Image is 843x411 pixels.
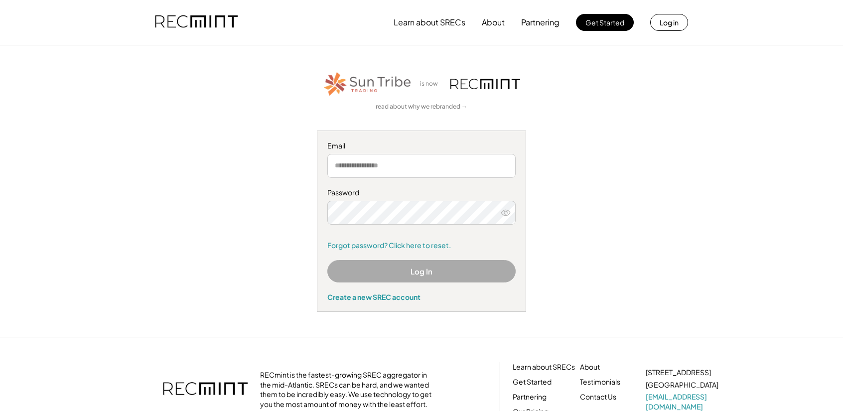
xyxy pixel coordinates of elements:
img: recmint-logotype%403x.png [155,5,238,39]
div: is now [418,80,445,88]
a: read about why we rebranded → [376,103,467,111]
a: Partnering [513,392,547,402]
div: [STREET_ADDRESS] [646,368,711,378]
a: Forgot password? Click here to reset. [327,241,516,251]
div: [GEOGRAPHIC_DATA] [646,380,718,390]
button: About [482,12,505,32]
button: Log in [650,14,688,31]
img: STT_Horizontal_Logo%2B-%2BColor.png [323,70,413,98]
div: Email [327,141,516,151]
button: Get Started [576,14,634,31]
img: recmint-logotype%403x.png [163,372,248,407]
img: recmint-logotype%403x.png [450,79,520,89]
button: Learn about SRECs [394,12,465,32]
div: Create a new SREC account [327,292,516,301]
a: Contact Us [580,392,616,402]
a: Testimonials [580,377,620,387]
button: Log In [327,260,516,282]
a: Learn about SRECs [513,362,575,372]
div: Password [327,188,516,198]
div: RECmint is the fastest-growing SREC aggregator in the mid-Atlantic. SRECs can be hard, and we wan... [260,370,437,409]
button: Partnering [521,12,560,32]
a: Get Started [513,377,552,387]
a: About [580,362,600,372]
